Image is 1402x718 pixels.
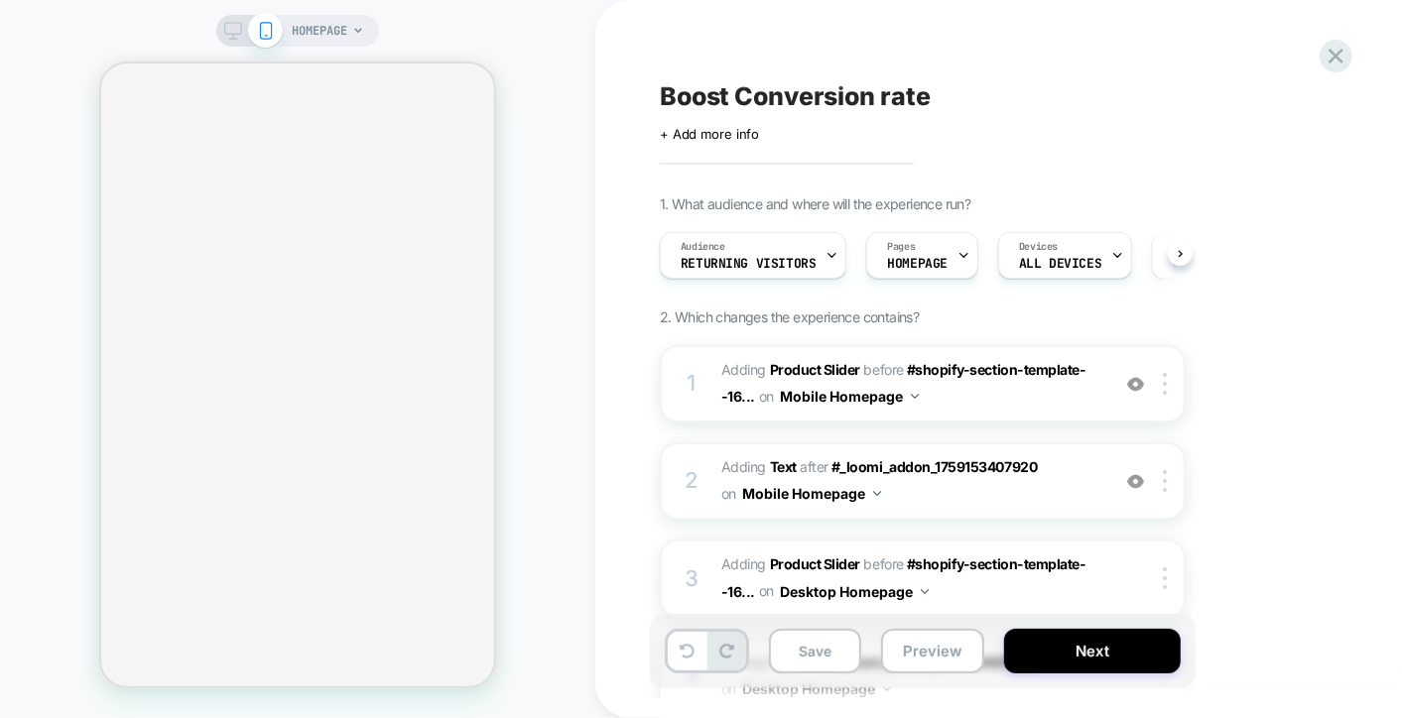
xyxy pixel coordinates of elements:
[660,81,931,111] span: Boost Conversion rate
[759,578,774,603] span: on
[770,361,860,378] b: Product Slider
[1173,240,1211,254] span: Trigger
[1163,470,1167,492] img: close
[682,559,701,599] div: 3
[721,458,797,475] span: Adding
[660,195,970,212] span: 1. What audience and where will the experience run?
[864,361,904,378] span: BEFORE
[721,361,860,378] span: Adding
[1163,373,1167,395] img: close
[1019,240,1058,254] span: Devices
[759,384,774,409] span: on
[780,577,929,606] button: Desktop Homepage
[681,257,816,271] span: Returning Visitors
[721,555,860,572] span: Adding
[1163,567,1167,589] img: close
[682,364,701,404] div: 1
[770,458,797,475] b: Text
[887,257,948,271] span: HOMEPAGE
[681,240,725,254] span: Audience
[660,126,759,142] span: + Add more info
[911,394,919,399] img: down arrow
[1127,376,1144,393] img: crossed eye
[742,479,881,508] button: Mobile Homepage
[921,589,929,594] img: down arrow
[1019,257,1101,271] span: ALL DEVICES
[831,458,1037,475] span: #_loomi_addon_1759153407920
[1004,629,1181,673] button: Next
[800,458,828,475] span: AFTER
[770,555,860,572] b: Product Slider
[881,629,984,673] button: Preview
[769,629,861,673] button: Save
[660,308,919,325] span: 2. Which changes the experience contains?
[1127,473,1144,490] img: crossed eye
[292,15,347,47] span: HOMEPAGE
[864,555,904,572] span: BEFORE
[887,240,915,254] span: Pages
[780,382,919,411] button: Mobile Homepage
[682,461,701,501] div: 2
[721,481,736,506] span: on
[873,491,881,496] img: down arrow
